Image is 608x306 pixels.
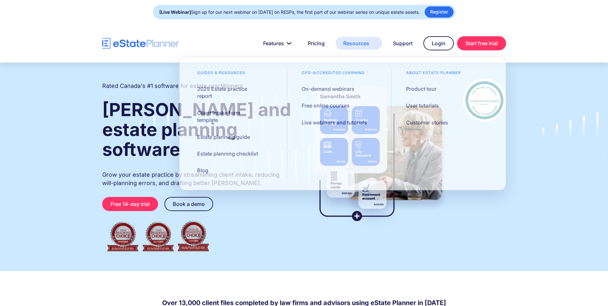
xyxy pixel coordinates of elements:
a: Live webinars and tutorials [294,115,375,129]
p: Grow your estate practice by streamlining client intake, reducing will-planning errors, and draft... [102,171,292,187]
a: Customer stories [398,115,456,129]
div: Sign up for our next webinar on [DATE] on RESPs, the first part of our webinar series on unique e... [159,8,420,17]
a: Estate planning checklist [189,147,266,160]
a: Resources [336,37,382,50]
div: CPD–accredited learning [294,70,373,79]
a: On-demand webinars [294,82,362,96]
strong: [Live Webinar] [159,9,191,15]
div: On-demand webinars [302,85,354,92]
a: Estate planning guide [189,130,258,143]
a: Support [385,37,420,50]
div: Product tour [406,85,437,92]
a: Blog [189,164,216,177]
a: Register [425,6,454,18]
a: Client intake form template [189,106,280,127]
a: Start free trial [457,36,506,50]
div: Estate planning checklist [197,150,258,157]
div: Free online courses [302,102,350,109]
div: About estate planner [398,70,469,79]
a: Login [423,36,454,50]
a: home [102,38,179,49]
a: Book a demo [164,197,213,211]
a: Free 14-day trial [102,197,158,211]
div: Estate planning guide [197,133,250,140]
a: 2025 Estate practice report [189,82,280,103]
a: Pricing [300,37,332,50]
div: Guides & resources [189,70,253,79]
div: 2025 Estate practice report [197,85,261,100]
div: Client intake form template [197,109,261,123]
div: Customer stories [406,119,448,126]
a: Free online courses [294,99,358,112]
a: User tutorials [398,99,447,112]
div: Live webinars and tutorials [302,119,367,126]
a: Product tour [398,82,445,96]
div: Blog [197,167,208,174]
strong: [PERSON_NAME] and estate planning software [102,99,291,160]
h2: Rated Canada's #1 software for estate practitioners [102,82,243,90]
a: Features [255,37,297,50]
div: User tutorials [406,102,439,109]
